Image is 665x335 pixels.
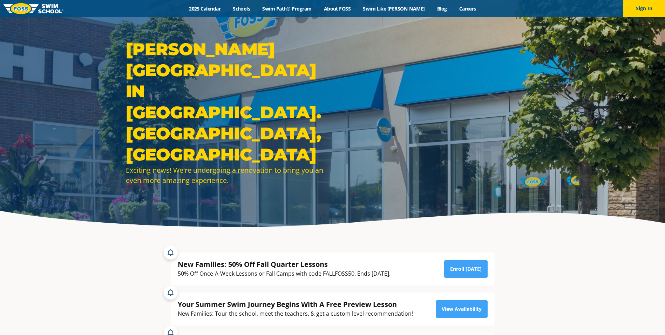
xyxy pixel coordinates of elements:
div: Exciting news! We're undergoing a renovation to bring you an even more amazing experience. [126,165,329,185]
a: View Availability [436,300,488,318]
a: Swim Like [PERSON_NAME] [357,5,431,12]
a: 2025 Calendar [183,5,227,12]
h1: [PERSON_NAME][GEOGRAPHIC_DATA] IN [GEOGRAPHIC_DATA]. [GEOGRAPHIC_DATA], [GEOGRAPHIC_DATA] [126,39,329,165]
div: New Families: Tour the school, meet the teachers, & get a custom level recommendation! [178,309,413,318]
div: 50% Off Once-A-Week Lessons or Fall Camps with code FALLFOSS50. Ends [DATE]. [178,269,391,278]
img: FOSS Swim School Logo [4,3,63,14]
div: New Families: 50% Off Fall Quarter Lessons [178,260,391,269]
a: Swim Path® Program [256,5,318,12]
a: Enroll [DATE] [444,260,488,278]
div: Your Summer Swim Journey Begins With A Free Preview Lesson [178,300,413,309]
a: Schools [227,5,256,12]
a: About FOSS [318,5,357,12]
a: Blog [431,5,453,12]
a: Careers [453,5,482,12]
